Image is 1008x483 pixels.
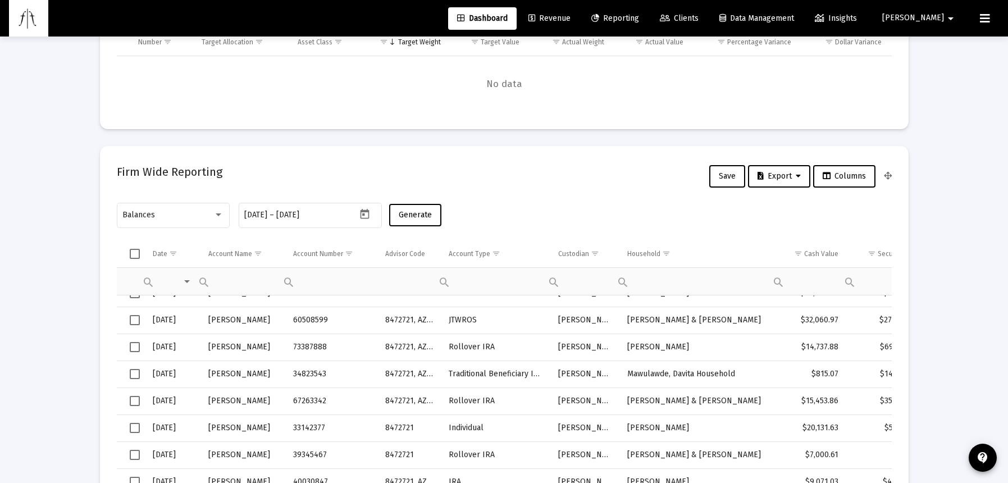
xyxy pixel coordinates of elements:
td: [PERSON_NAME] & [PERSON_NAME] [619,441,775,468]
td: $276,678.89 [846,307,929,334]
td: [PERSON_NAME] [619,334,775,361]
span: Show filter options for column 'Actual Weight' [552,38,560,46]
div: Target Allocation [202,38,253,47]
td: Individual [441,414,550,441]
div: Select all [130,249,140,259]
span: – [270,211,274,220]
td: Column Dollar Variance [799,29,891,56]
span: Insights [815,13,857,23]
td: Filter cell [619,268,775,295]
span: Data Management [719,13,794,23]
td: Column Account Number [285,241,377,268]
img: Dashboard [17,7,40,30]
button: Export [748,165,810,188]
div: Actual Weight [562,38,604,47]
a: Insights [806,7,866,30]
button: Open calendar [357,206,373,222]
div: Select row [130,423,140,433]
div: Percentage Variance [727,38,791,47]
td: [DATE] [145,361,201,388]
a: Dashboard [448,7,517,30]
td: 73387888 [285,334,377,361]
div: Select row [130,369,140,379]
td: Column Account Name [200,241,285,268]
span: [PERSON_NAME] [882,13,944,23]
span: Clients [660,13,699,23]
td: Filter cell [846,268,929,295]
td: [PERSON_NAME] [550,388,619,414]
td: [DATE] [145,388,201,414]
td: 39345467 [285,441,377,468]
td: Column Cash Value [775,241,846,268]
td: [PERSON_NAME] [200,361,285,388]
td: 34823543 [285,361,377,388]
td: [DATE] [145,414,201,441]
td: Column Actual Weight [527,29,612,56]
span: Dashboard [457,13,508,23]
div: Select row [130,450,140,460]
span: Revenue [528,13,571,23]
td: 33142377 [285,414,377,441]
td: $15,453.86 [775,388,846,414]
td: 67263342 [285,388,377,414]
a: Revenue [519,7,580,30]
td: $14,737.88 [775,334,846,361]
td: Column Household [619,241,775,268]
span: Export [758,171,801,181]
a: Clients [651,7,708,30]
div: Custodian [558,249,589,258]
div: Cash Value [804,249,838,258]
div: Dollar Variance [835,38,882,47]
span: Save [719,171,736,181]
td: [DATE] [145,441,201,468]
td: $32,060.97 [775,307,846,334]
td: Column Number [130,29,194,56]
td: Column Advisor Code [377,241,441,268]
td: 8472721, AZHL [377,388,441,414]
a: Reporting [582,7,648,30]
span: Show filter options for column 'Asset Class' [334,38,343,46]
td: Column Target Allocation [194,29,290,56]
div: Select row [130,342,140,352]
td: [PERSON_NAME] & [PERSON_NAME] [619,307,775,334]
span: Show filter options for column 'Actual Value' [635,38,644,46]
button: Generate [389,204,441,226]
input: End date [276,211,330,220]
td: [PERSON_NAME] [550,334,619,361]
span: Show filter options for column 'Household' [662,249,671,258]
td: Column Asset Class [290,29,364,56]
span: Show filter options for column 'Account Number' [345,249,353,258]
td: [PERSON_NAME] [200,414,285,441]
td: Column Percentage Variance [691,29,799,56]
div: Account Type [449,249,490,258]
td: Rollover IRA [441,334,550,361]
td: $0.00 [846,441,929,468]
input: Start date [244,211,267,220]
div: Select row [130,288,140,298]
span: Show filter options for column 'Date' [169,249,177,258]
td: [PERSON_NAME] & [PERSON_NAME] [619,388,775,414]
div: Select row [130,315,140,325]
mat-icon: arrow_drop_down [944,7,957,30]
td: [DATE] [145,334,201,361]
button: [PERSON_NAME] [869,7,971,29]
td: [PERSON_NAME] [200,441,285,468]
button: Save [709,165,745,188]
td: Filter cell [200,268,285,295]
td: 8472721 [377,414,441,441]
span: Show filter options for column 'Cash Value' [794,249,802,258]
td: Filter cell [775,268,846,295]
td: Rollover IRA [441,441,550,468]
td: Mawulawde, Davita Household [619,361,775,388]
span: Show filter options for column 'Account Type' [492,249,500,258]
span: Show filter options for column 'Percentage Variance' [717,38,726,46]
a: Data Management [710,7,803,30]
td: [PERSON_NAME] [200,307,285,334]
button: Columns [813,165,875,188]
span: Generate [399,210,432,220]
td: Filter cell [145,268,201,295]
span: Columns [823,171,866,181]
td: Column Date [145,241,201,268]
td: [PERSON_NAME] [550,414,619,441]
td: Rollover IRA [441,388,550,414]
